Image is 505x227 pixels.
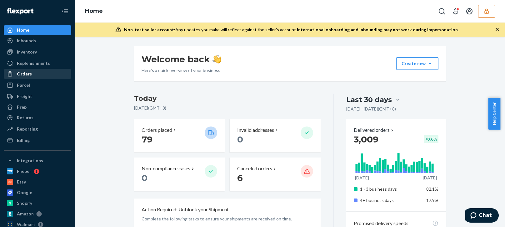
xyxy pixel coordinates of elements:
[237,134,243,145] span: 0
[142,126,172,134] p: Orders placed
[436,5,448,18] button: Open Search Box
[354,126,395,134] button: Delivered orders
[17,38,36,44] div: Inbounds
[354,134,378,145] span: 3,009
[396,57,438,70] button: Create new
[4,166,71,176] a: Flieber
[59,5,71,18] button: Close Navigation
[426,186,438,192] span: 82.1%
[17,157,43,164] div: Integrations
[124,27,459,33] div: Any updates you make will reflect against the seller's account.
[4,135,71,145] a: Billing
[17,104,27,110] div: Prep
[80,2,108,20] ol: breadcrumbs
[124,27,175,32] span: Non-test seller account:
[4,177,71,187] a: Etsy
[17,60,50,66] div: Replenishments
[237,173,243,183] span: 6
[85,8,103,14] a: Home
[17,49,37,55] div: Inventory
[134,94,321,104] h3: Today
[4,47,71,57] a: Inventory
[4,113,71,123] a: Returns
[354,220,408,227] p: Promised delivery speeds
[17,126,38,132] div: Reporting
[142,67,221,74] p: Here’s a quick overview of your business
[142,165,190,172] p: Non-compliance cases
[346,106,396,112] p: [DATE] - [DATE] ( GMT+8 )
[4,156,71,166] button: Integrations
[17,71,32,77] div: Orders
[142,206,229,213] p: Action Required: Unblock your Shipment
[237,165,272,172] p: Canceled orders
[463,5,476,18] button: Open account menu
[17,211,34,217] div: Amazon
[449,5,462,18] button: Open notifications
[346,95,392,105] div: Last 30 days
[17,27,29,33] div: Home
[7,8,33,14] img: Flexport logo
[17,189,32,196] div: Google
[488,98,500,130] button: Help Center
[4,91,71,101] a: Freight
[297,27,459,32] span: International onboarding and inbounding may not work during impersonation.
[423,175,437,181] p: [DATE]
[17,179,26,185] div: Etsy
[424,135,438,143] div: + 0.6 %
[4,80,71,90] a: Parcel
[360,197,422,204] p: 4+ business days
[355,175,369,181] p: [DATE]
[230,119,320,152] button: Invalid addresses 0
[17,168,31,174] div: Flieber
[134,105,321,111] p: [DATE] ( GMT+8 )
[4,36,71,46] a: Inbounds
[4,209,71,219] a: Amazon
[4,198,71,208] a: Shopify
[17,200,32,206] div: Shopify
[360,186,422,192] p: 1 - 3 business days
[237,126,274,134] p: Invalid addresses
[4,58,71,68] a: Replenishments
[142,173,147,183] span: 0
[17,82,30,88] div: Parcel
[134,157,225,191] button: Non-compliance cases 0
[4,69,71,79] a: Orders
[4,124,71,134] a: Reporting
[4,25,71,35] a: Home
[4,188,71,198] a: Google
[426,198,438,203] span: 17.9%
[142,216,313,222] p: Complete the following tasks to ensure your shipments are received on time.
[465,208,499,224] iframe: Opens a widget where you can chat to one of our agents
[17,115,33,121] div: Returns
[17,137,30,143] div: Billing
[142,134,152,145] span: 79
[4,102,71,112] a: Prep
[134,119,225,152] button: Orders placed 79
[230,157,320,191] button: Canceled orders 6
[17,93,32,100] div: Freight
[212,55,221,64] img: hand-wave emoji
[142,54,221,65] h1: Welcome back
